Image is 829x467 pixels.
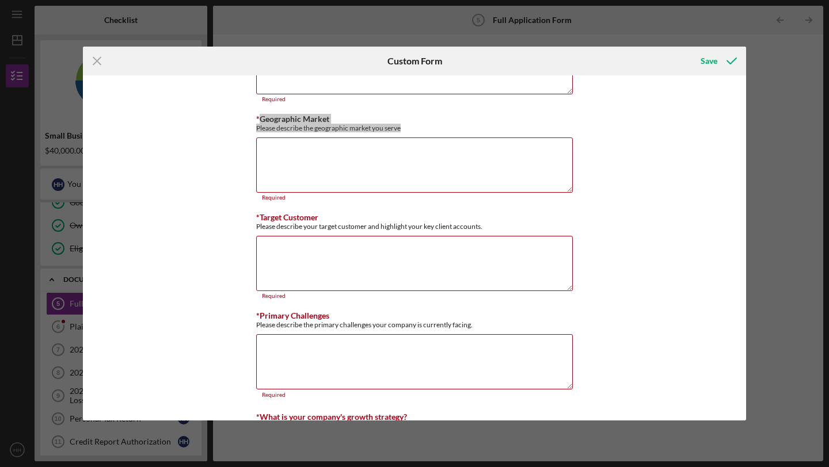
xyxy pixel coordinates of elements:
[256,96,573,103] div: Required
[689,49,746,72] button: Save
[256,222,573,231] div: Please describe your target customer and highlight your key client accounts.
[256,194,573,201] div: Required
[256,124,573,132] div: Please describe the geographic market you serve
[387,56,442,66] h6: Custom Form
[256,114,329,124] label: *Geographic Market
[256,412,407,422] label: *What is your company's growth strategy?
[256,320,573,329] div: Please describe the primary challenges your company is currently facing.
[256,392,573,399] div: Required
[701,49,717,72] div: Save
[256,293,573,300] div: Required
[256,311,329,320] label: *Primary Challenges
[256,212,318,222] label: *Target Customer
